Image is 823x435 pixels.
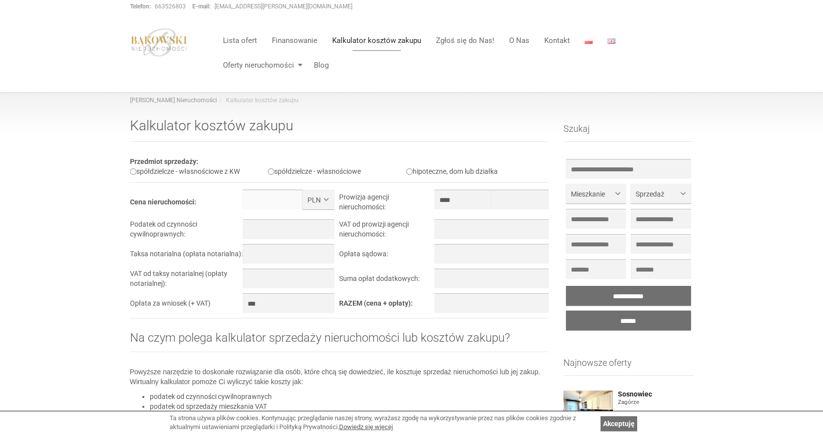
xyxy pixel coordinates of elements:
[130,198,196,206] b: Cena nieruchomości:
[170,414,596,432] div: Ta strona używa plików cookies. Kontynuując przeglądanie naszej strony, wyrażasz zgodę na wykorzy...
[130,97,217,104] a: [PERSON_NAME] Nieruchomości
[130,331,549,352] h2: Na czym polega kalkulator sprzedaży nieruchomości lub kosztów zakupu?
[339,423,393,431] a: Dowiedz się więcej
[264,31,325,50] a: Finansowanie
[325,31,429,50] a: Kalkulator kosztów zakupu
[429,31,502,50] a: Zgłoś się do Nas!
[339,190,434,219] td: Prowizja agencji nieruchomości:
[130,3,151,10] strong: Telefon:
[406,167,498,175] label: hipoteczne, dom lub działka
[155,3,186,10] a: 663526803
[406,168,413,175] input: hipoteczne, dom lub działka
[130,28,188,57] img: logo
[150,401,549,411] li: podatek od sprzedaży mieszkania VAT
[216,55,306,75] a: Oferty nieruchomości
[130,219,243,244] td: Podatek od czynności cywilnoprawnych:
[601,416,637,431] a: Akceptuję
[130,367,549,387] p: Powyższe narzędzie to doskonałe rozwiązanie dla osób, które chcą się dowiedzieć, ile kosztuje spr...
[618,391,693,398] a: Sosnowiec
[339,244,434,269] td: Opłata sądowa:
[585,39,593,44] img: Polski
[563,124,693,142] h3: Szukaj
[502,31,537,50] a: O Nas
[537,31,577,50] a: Kontakt
[130,244,243,269] td: Taksa notarialna (opłata notarialna):
[306,55,329,75] a: Blog
[571,189,613,199] span: Mieszkanie
[339,299,413,307] b: RAZEM (cena + opłaty):
[217,96,299,105] li: Kalkulator kosztów zakupu
[130,119,549,142] h1: Kalkulator kosztów zakupu
[563,358,693,376] h3: Najnowsze oferty
[192,3,211,10] strong: E-mail:
[130,158,198,165] b: Przedmiot sprzedaży:
[618,398,693,406] figure: Zagórze
[268,167,361,175] label: spółdzielcze - własnościowe
[150,392,549,401] li: podatek od czynności cywilnoprawnych
[216,31,264,50] a: Lista ofert
[130,167,240,175] label: spółdzielcze - własnościowe z KW
[130,293,243,318] td: Opłata za wniosek (+ VAT)
[566,184,626,203] button: Mieszkanie
[130,269,243,293] td: VAT od taksy notarialnej (opłaty notarialnej):
[636,189,678,199] span: Sprzedaż
[607,39,615,44] img: English
[307,195,322,205] span: PLN
[303,190,334,209] button: PLN
[631,184,691,203] button: Sprzedaż
[130,168,136,175] input: spółdzielcze - własnościowe z KW
[215,3,352,10] a: [EMAIL_ADDRESS][PERSON_NAME][DOMAIN_NAME]
[339,219,434,244] td: VAT od prowizji agencji nieruchomości:
[268,168,274,175] input: spółdzielcze - własnościowe
[339,269,434,293] td: Suma opłat dodatkowych:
